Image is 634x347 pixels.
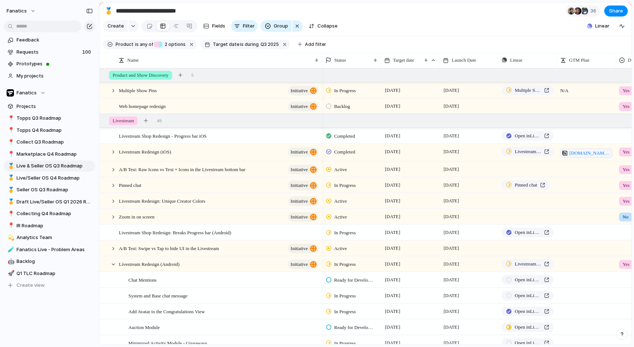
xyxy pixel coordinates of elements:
span: Q3 2025 [260,41,279,48]
span: [DATE] [383,244,402,253]
span: options [163,41,186,48]
span: Yes [623,198,630,205]
span: Livestream Redesign (iOS and Android) [515,260,541,268]
span: [DATE] [383,86,402,95]
a: My projects [4,71,95,82]
span: Active [334,198,347,205]
span: Pinned chat [515,181,537,189]
a: 🥇Live & Seller OS Q3 Roadmap [4,160,95,171]
span: Product [116,41,134,48]
span: Livestream Redesign: Unique Creator Colors [119,196,205,205]
button: Group [260,20,292,32]
span: Q1 TLC Roadmap [17,270,93,277]
span: [DATE] [383,196,402,205]
button: 🚀 [7,270,14,277]
span: is [240,41,244,48]
span: Livestream Redesign (Android) [119,260,179,268]
button: 📍 [7,127,14,134]
div: 📍Marketplace Q4 Roadmap [4,149,95,160]
span: Analytics Team [17,234,93,241]
span: Marketplace Q4 Roadmap [17,151,93,158]
div: 🥇 [8,174,13,182]
a: [DOMAIN_NAME][URL] [560,148,612,158]
span: Topps Q4 Roadmap [17,127,93,134]
span: [DATE] [383,181,402,189]
span: 36 [590,7,598,15]
span: In Progress [334,87,356,94]
a: Prototypes [4,58,95,69]
span: Filter [243,22,255,30]
a: 💫Analytics Team [4,232,95,243]
button: initiative [288,147,318,157]
span: Status [334,57,346,64]
span: [DATE] [383,165,402,174]
button: Share [604,6,628,17]
span: Backlog [17,258,93,265]
span: initiative [291,259,308,270]
span: [DATE] [442,86,461,95]
span: Yes [623,182,630,189]
span: Ready for Development [334,324,375,331]
span: Live & Seller OS Q3 Roadmap [17,162,93,170]
span: Create [108,22,124,30]
button: 🥇 [7,174,14,182]
button: initiative [288,165,318,174]
div: 🤖Backlog [4,256,95,267]
span: Feedback [17,36,93,44]
span: Open in Linear [515,308,541,315]
a: Open inLinear [502,275,554,285]
span: [DATE] [383,147,402,156]
span: Fanatics [17,89,37,97]
span: [DATE] [442,244,461,253]
span: Collapse [317,22,338,30]
span: Seller OS Q3 Roadmap [17,186,93,194]
span: initiative [291,243,308,254]
button: initiative [288,86,318,95]
div: 📍 [8,221,13,230]
span: initiative [291,101,308,112]
a: Open inLinear [502,131,554,141]
span: Linear [595,22,609,30]
span: Share [609,7,623,15]
span: GTM Plan [569,57,589,64]
button: 2 options [154,40,187,48]
span: 5 [191,72,194,79]
a: Open inLinear [502,291,554,300]
span: Livestream Redesign (iOS) [119,147,171,156]
span: initiative [291,196,308,206]
span: Active [334,245,347,252]
a: Livestream Redesign (iOS and Android) [502,259,554,269]
span: Livestream Shop Redesign - Progress bar iOS [119,131,207,140]
span: Prototypes [17,60,93,68]
span: [DATE] [383,212,402,221]
span: Livestream Shop Redesign: Breaks Progress bar (Android) [119,228,231,236]
button: initiative [288,196,318,206]
span: Create view [17,282,45,289]
a: 🚀Q1 TLC Roadmap [4,268,95,279]
a: Pinned chat [502,180,550,190]
span: Open in Linear [515,339,541,347]
span: Yes [623,103,630,110]
button: isany of [134,40,154,48]
span: Active [334,166,347,173]
span: [DATE] [383,131,402,140]
span: Open in Linear [515,229,541,236]
span: during [244,41,259,48]
button: 🧪 [7,246,14,253]
a: Open inLinear [502,228,554,237]
span: In Progress [334,340,356,347]
button: 📍 [7,115,14,122]
button: initiative [288,102,318,111]
span: initiative [291,165,308,175]
span: [DATE] [442,323,461,332]
span: [DATE] [442,228,461,237]
span: In Progress [334,229,356,236]
a: 📍Collecting Q4 Roadmap [4,208,95,219]
span: Yes [623,148,630,156]
div: 🥇 [8,162,13,170]
span: initiative [291,212,308,222]
span: Yes [623,261,630,268]
button: initiative [288,260,318,269]
span: Requests [17,48,80,56]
